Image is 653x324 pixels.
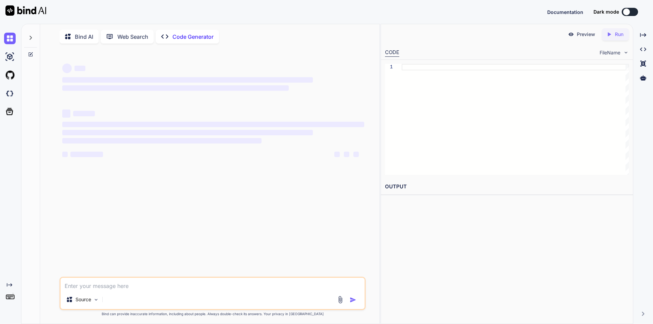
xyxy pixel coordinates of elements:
[547,8,583,16] button: Documentation
[62,77,313,83] span: ‌
[117,33,148,41] p: Web Search
[76,296,91,303] p: Source
[62,138,262,143] span: ‌
[70,152,103,157] span: ‌
[172,33,214,41] p: Code Generator
[62,122,364,127] span: ‌
[350,296,356,303] img: icon
[385,64,393,70] div: 1
[4,33,16,44] img: chat
[62,130,313,135] span: ‌
[75,33,93,41] p: Bind AI
[60,311,366,317] p: Bind can provide inaccurate information, including about people. Always double-check its answers....
[62,152,68,157] span: ‌
[615,31,623,38] p: Run
[344,152,349,157] span: ‌
[4,69,16,81] img: githubLight
[600,49,620,56] span: FileName
[93,297,99,303] img: Pick Models
[334,152,340,157] span: ‌
[577,31,595,38] p: Preview
[4,51,16,63] img: ai-studio
[353,152,359,157] span: ‌
[623,50,629,55] img: chevron down
[385,49,399,57] div: CODE
[547,9,583,15] span: Documentation
[381,179,633,195] h2: OUTPUT
[62,85,289,91] span: ‌
[4,88,16,99] img: darkCloudIdeIcon
[568,31,574,37] img: preview
[593,8,619,15] span: Dark mode
[62,64,72,73] span: ‌
[73,111,95,116] span: ‌
[5,5,46,16] img: Bind AI
[74,66,85,71] span: ‌
[62,109,70,118] span: ‌
[336,296,344,304] img: attachment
